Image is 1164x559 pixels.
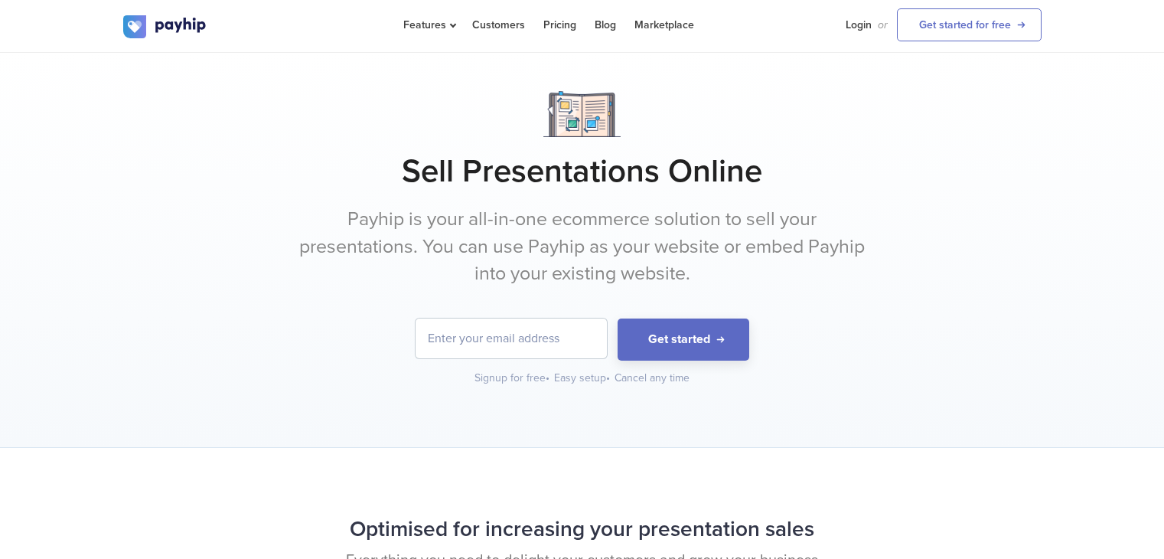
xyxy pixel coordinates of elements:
a: Get started for free [897,8,1042,41]
button: Get started [618,319,749,361]
div: Cancel any time [615,371,690,386]
span: • [546,371,549,384]
img: logo.svg [123,15,207,38]
h2: Optimised for increasing your presentation sales [123,509,1042,550]
h1: Sell Presentations Online [123,152,1042,191]
div: Easy setup [554,371,611,386]
div: Signup for free [474,371,551,386]
img: Notebook.png [543,91,621,137]
span: • [606,371,610,384]
input: Enter your email address [416,319,607,358]
p: Payhip is your all-in-one ecommerce solution to sell your presentations. You can use Payhip as yo... [295,206,869,288]
span: Features [403,18,454,31]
